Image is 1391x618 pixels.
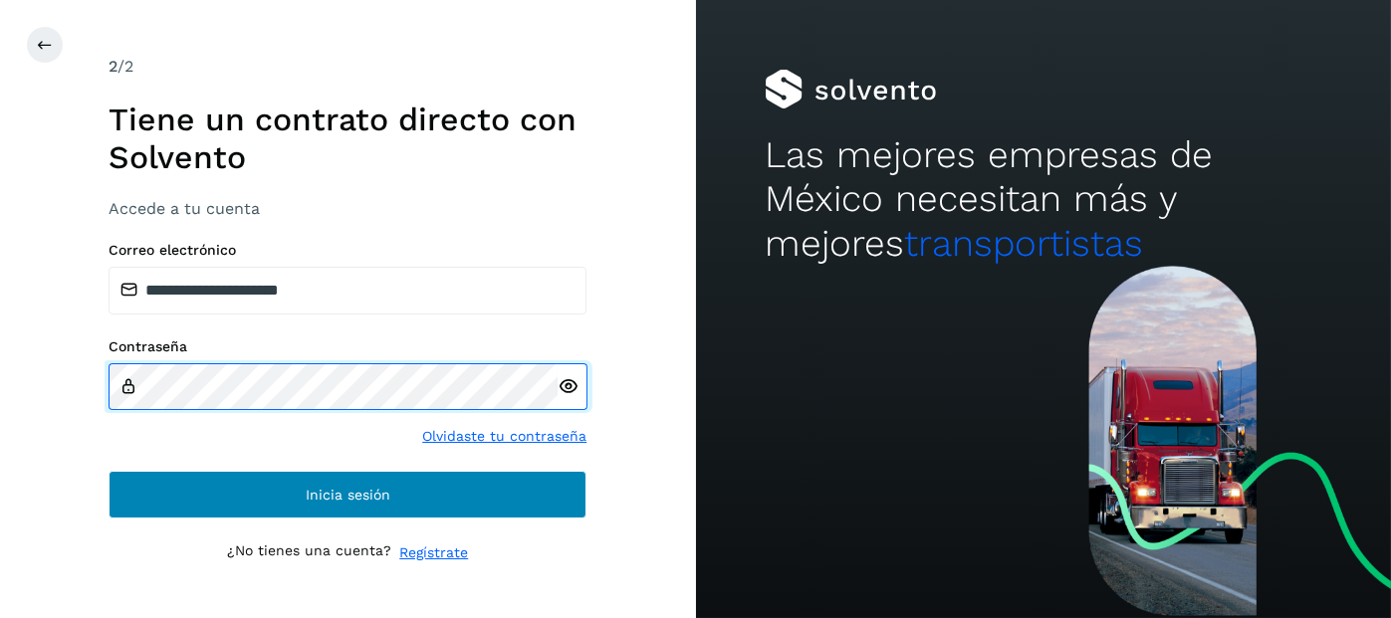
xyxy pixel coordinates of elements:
span: 2 [109,57,117,76]
label: Contraseña [109,338,586,355]
a: Olvidaste tu contraseña [422,426,586,447]
h2: Las mejores empresas de México necesitan más y mejores [765,133,1321,266]
span: Inicia sesión [306,488,390,502]
h3: Accede a tu cuenta [109,199,586,218]
p: ¿No tienes una cuenta? [227,542,391,563]
h1: Tiene un contrato directo con Solvento [109,101,586,177]
label: Correo electrónico [109,242,586,259]
button: Inicia sesión [109,471,586,518]
span: transportistas [904,222,1143,265]
div: /2 [109,55,586,79]
a: Regístrate [399,542,468,563]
